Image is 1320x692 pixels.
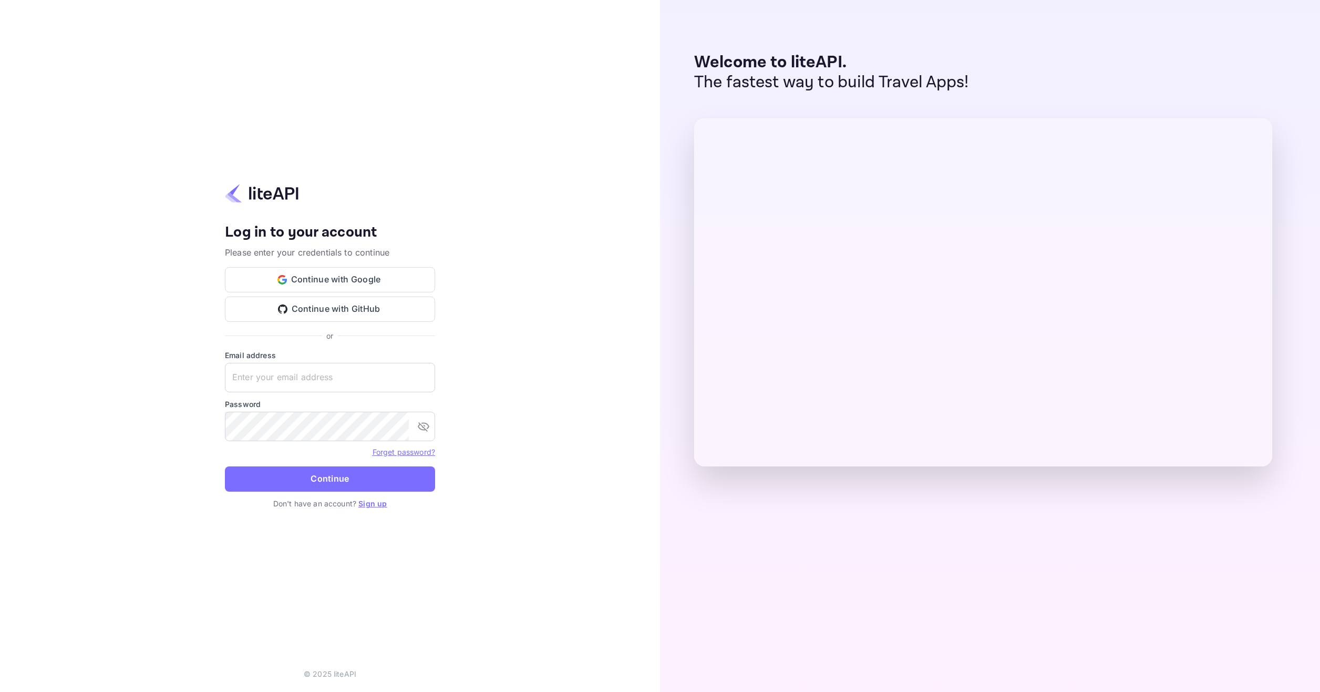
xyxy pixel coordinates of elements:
[373,447,435,456] a: Forget password?
[225,267,435,292] button: Continue with Google
[304,668,356,679] p: © 2025 liteAPI
[225,466,435,492] button: Continue
[326,330,333,341] p: or
[373,446,435,457] a: Forget password?
[694,73,969,93] p: The fastest way to build Travel Apps!
[225,363,435,392] input: Enter your email address
[694,53,969,73] p: Welcome to liteAPI.
[225,498,435,509] p: Don't have an account?
[225,223,435,242] h4: Log in to your account
[358,499,387,508] a: Sign up
[413,416,434,437] button: toggle password visibility
[225,183,298,203] img: liteapi
[694,118,1272,466] img: liteAPI Dashboard Preview
[225,246,435,259] p: Please enter your credentials to continue
[225,399,435,410] label: Password
[225,297,435,322] button: Continue with GitHub
[225,350,435,361] label: Email address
